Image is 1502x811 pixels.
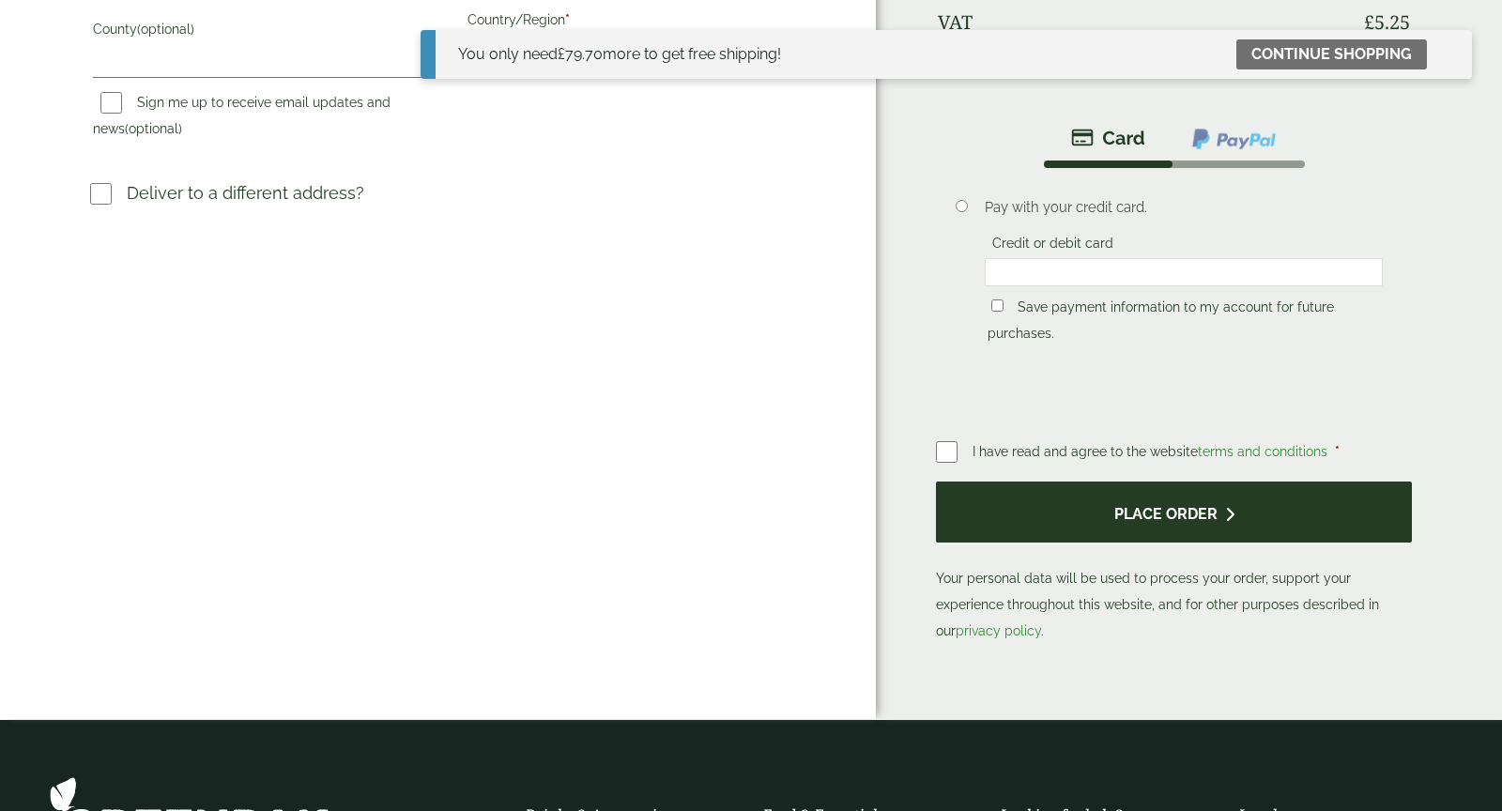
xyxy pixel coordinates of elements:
img: stripe.png [1071,127,1145,149]
label: Credit or debit card [985,236,1121,256]
abbr: required [1335,444,1340,459]
label: Sign me up to receive email updates and news [93,95,391,142]
label: Country/Region [467,7,814,38]
a: terms and conditions [1198,444,1327,459]
label: Save payment information to my account for future purchases. [988,299,1334,346]
a: privacy policy [956,623,1041,638]
input: Sign me up to receive email updates and news(optional) [100,92,122,114]
label: County [93,16,439,48]
span: £ [558,45,565,63]
span: (optional) [125,121,182,136]
span: £ [1364,9,1374,35]
span: 79.70 [558,45,603,63]
div: You only need more to get free shipping! [458,43,781,66]
a: Continue shopping [1236,39,1427,69]
p: Pay with your credit card. [985,197,1383,218]
span: I have read and agree to the website [973,444,1331,459]
bdi: 5.25 [1364,9,1410,35]
button: Place order [936,482,1412,543]
p: Deliver to a different address? [127,180,364,206]
abbr: required [565,12,570,27]
iframe: Secure card payment input frame [990,264,1377,281]
span: (optional) [137,22,194,37]
img: ppcp-gateway.png [1190,127,1278,151]
p: Your personal data will be used to process your order, support your experience throughout this we... [936,482,1412,644]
